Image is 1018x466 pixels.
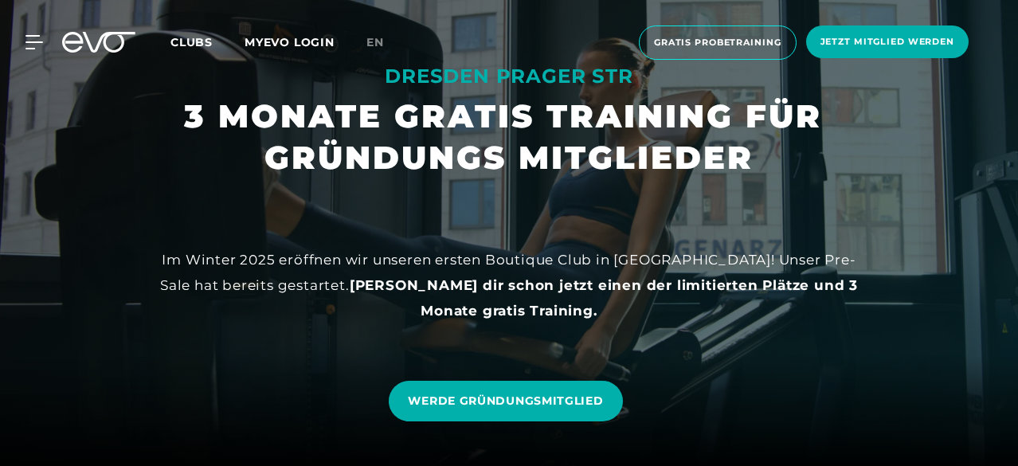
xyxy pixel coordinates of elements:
[389,381,622,421] a: WERDE GRÜNDUNGSMITGLIED
[151,247,867,324] div: Im Winter 2025 eröffnen wir unseren ersten Boutique Club in [GEOGRAPHIC_DATA]! Unser Pre-Sale hat...
[654,36,781,49] span: Gratis Probetraining
[366,35,384,49] span: en
[184,96,834,178] h1: 3 MONATE GRATIS TRAINING FÜR GRÜNDUNGS MITGLIEDER
[820,35,954,49] span: Jetzt Mitglied werden
[634,25,801,60] a: Gratis Probetraining
[170,34,245,49] a: Clubs
[408,393,603,409] span: WERDE GRÜNDUNGSMITGLIED
[170,35,213,49] span: Clubs
[366,33,403,52] a: en
[350,277,858,319] strong: [PERSON_NAME] dir schon jetzt einen der limitierten Plätze und 3 Monate gratis Training.
[245,35,335,49] a: MYEVO LOGIN
[801,25,973,60] a: Jetzt Mitglied werden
